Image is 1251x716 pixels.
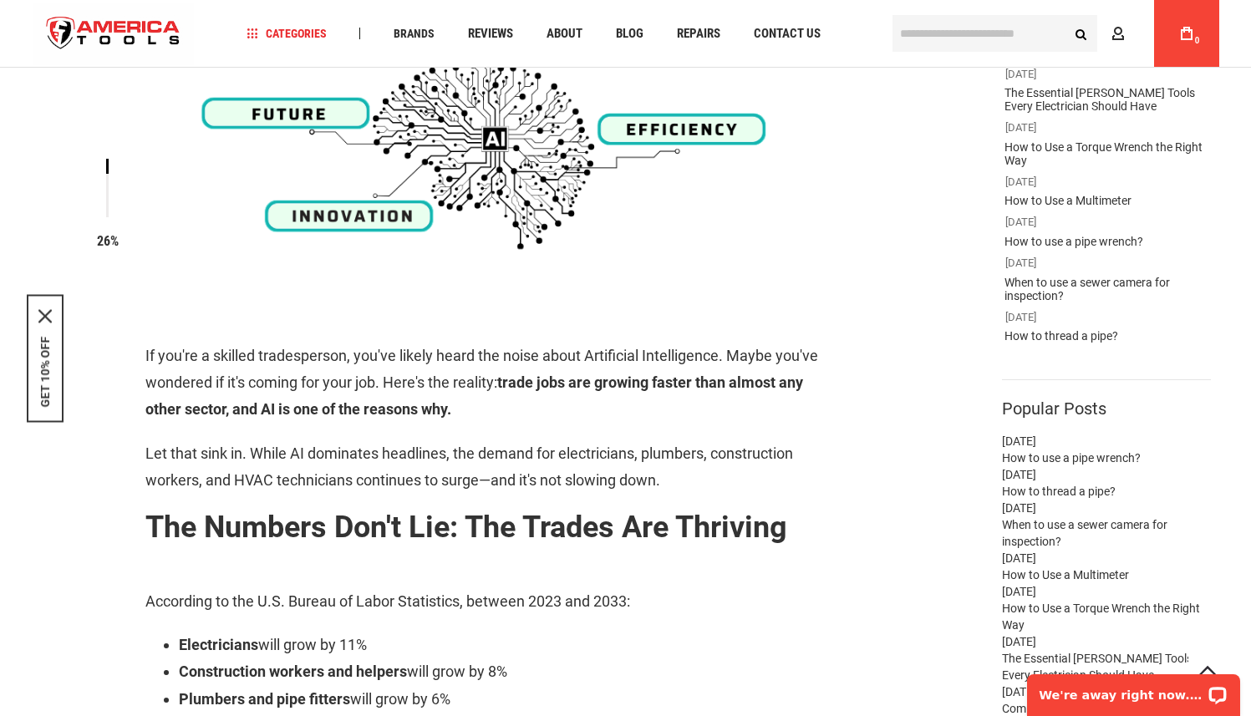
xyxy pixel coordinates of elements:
p: Let that sink in. While AI dominates headlines, the demand for electricians, plumbers, constructi... [145,440,839,495]
strong: Electricians [179,636,258,653]
span: [DATE] [1005,216,1036,228]
a: Blog [608,23,651,45]
h6: 26% [87,234,129,249]
span: [DATE] [1002,551,1036,565]
span: [DATE] [1005,175,1036,188]
span: [DATE] [1002,685,1036,698]
a: How to use a pipe wrench? [998,231,1150,252]
a: Categories [239,23,334,45]
a: The Essential [PERSON_NAME] Tools Every Electrician Should Have [1002,652,1193,682]
a: Reviews [460,23,521,45]
button: Search [1065,18,1097,49]
a: When to use a sewer camera for inspection? [1002,518,1167,548]
li: will grow by 11% [179,632,839,658]
iframe: LiveChat chat widget [1016,663,1251,716]
span: [DATE] [1005,311,1036,323]
a: When to use a sewer camera for inspection? [998,272,1215,307]
h2: The Numbers Don't Lie: The Trades Are Thriving [145,511,839,545]
span: Blog [616,28,643,40]
strong: Plumbers and pipe fitters [179,690,350,708]
img: Why Trade Professionals Are in Higher Demand Than Ever [33,3,952,309]
span: [DATE] [1005,256,1036,269]
svg: close icon [38,309,52,322]
a: How to Use a Torque Wrench the Right Way [998,136,1215,171]
span: [DATE] [1002,434,1036,448]
a: How to Use a Multimeter [998,190,1138,211]
span: Brands [394,28,435,39]
a: How to thread a pipe? [998,325,1125,347]
strong: trade jobs are growing faster than almost any other sector, and AI is one of the reasons why. [145,373,803,418]
button: GET 10% OFF [38,336,52,407]
span: [DATE] [1005,121,1036,134]
a: store logo [33,3,195,65]
a: Repairs [669,23,728,45]
a: How to thread a pipe? [1002,485,1116,498]
span: 0 [1195,36,1200,45]
p: If you're a skilled tradesperson, you've likely heard the noise about Artificial Intelligence. Ma... [145,343,839,424]
span: Contact Us [754,28,821,40]
a: How to use a pipe wrench? [1002,451,1141,465]
span: [DATE] [1002,468,1036,481]
span: About [547,28,582,40]
a: Contact Us [746,23,828,45]
p: According to the U.S. Bureau of Labor Statistics, between 2023 and 2033: [145,561,839,615]
a: Brands [386,23,442,45]
img: America Tools [33,3,195,65]
a: About [539,23,590,45]
span: Repairs [677,28,720,40]
a: How to Use a Multimeter [1002,568,1129,581]
li: will grow by 6% [179,686,839,713]
strong: Construction workers and helpers [179,663,407,680]
span: [DATE] [1002,501,1036,515]
a: How to Use a Torque Wrench the Right Way [1002,602,1200,632]
span: [DATE] [1002,585,1036,598]
a: The Essential [PERSON_NAME] Tools Every Electrician Should Have [998,82,1215,117]
strong: Popular Posts [1002,399,1106,419]
span: Reviews [468,28,513,40]
span: Categories [247,28,327,39]
span: [DATE] [1002,635,1036,648]
span: [DATE] [1005,68,1036,80]
li: will grow by 8% [179,658,839,685]
button: Close [38,309,52,322]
